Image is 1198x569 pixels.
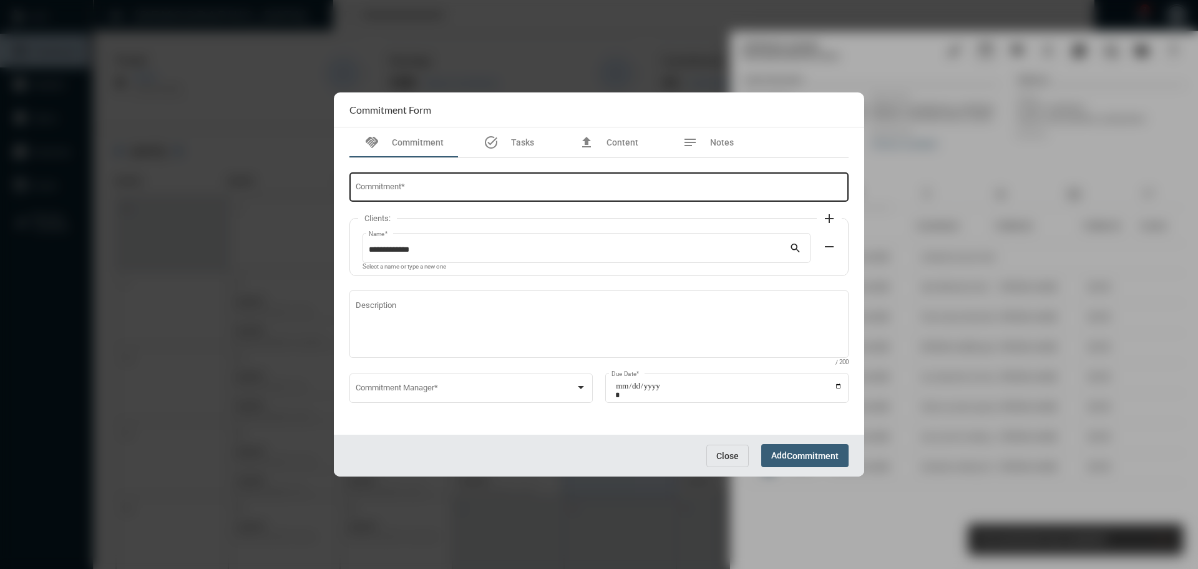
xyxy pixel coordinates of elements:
[716,451,739,461] span: Close
[511,137,534,147] span: Tasks
[358,214,397,223] label: Clients:
[771,450,839,460] span: Add
[787,451,839,461] span: Commitment
[392,137,444,147] span: Commitment
[761,444,849,467] button: AddCommitment
[364,135,379,150] mat-icon: handshake
[349,104,431,116] h2: Commitment Form
[835,359,849,366] mat-hint: / 200
[484,135,499,150] mat-icon: task_alt
[822,211,837,226] mat-icon: add
[579,135,594,150] mat-icon: file_upload
[789,242,804,257] mat-icon: search
[363,264,446,270] mat-hint: Select a name or type a new one
[606,137,638,147] span: Content
[710,137,734,147] span: Notes
[683,135,698,150] mat-icon: notes
[822,239,837,254] mat-icon: remove
[706,445,749,467] button: Close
